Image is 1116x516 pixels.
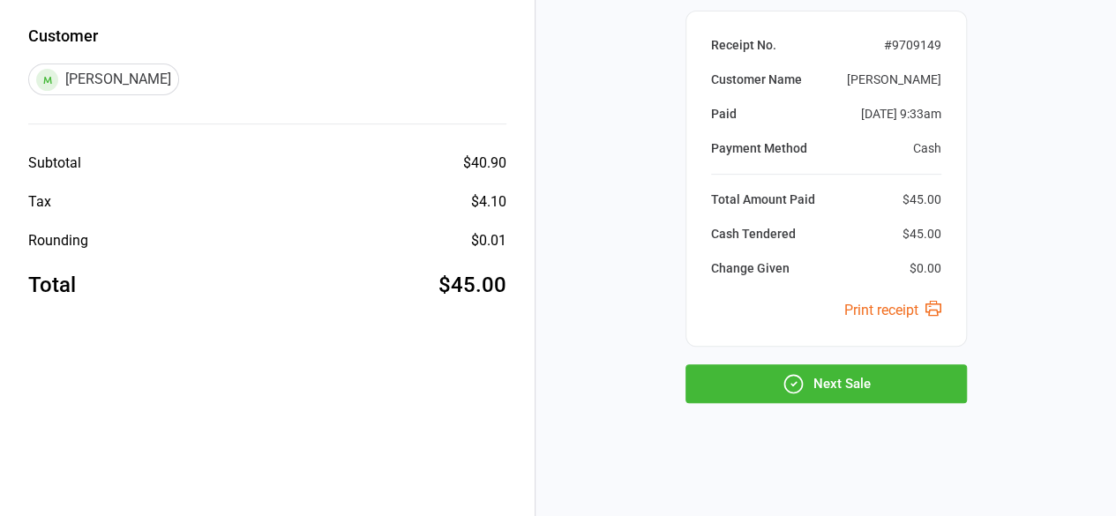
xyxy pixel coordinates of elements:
div: $4.10 [471,191,506,213]
div: $0.00 [910,259,941,278]
div: Subtotal [28,153,81,174]
div: Paid [711,105,737,123]
div: Tax [28,191,51,213]
div: $45.00 [438,269,506,301]
div: $0.01 [471,230,506,251]
div: Receipt No. [711,36,776,55]
div: Total [28,269,76,301]
div: Rounding [28,230,88,251]
div: [DATE] 9:33am [861,105,941,123]
div: [PERSON_NAME] [28,64,179,95]
label: Customer [28,24,506,48]
div: Cash [913,139,941,158]
a: Print receipt [844,302,941,318]
button: Next Sale [685,364,967,403]
div: Payment Method [711,139,807,158]
div: Total Amount Paid [711,191,815,209]
div: # 9709149 [884,36,941,55]
div: Cash Tendered [711,225,796,243]
div: $45.00 [903,225,941,243]
div: Customer Name [711,71,802,89]
div: $40.90 [463,153,506,174]
div: Change Given [711,259,790,278]
div: [PERSON_NAME] [847,71,941,89]
div: $45.00 [903,191,941,209]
